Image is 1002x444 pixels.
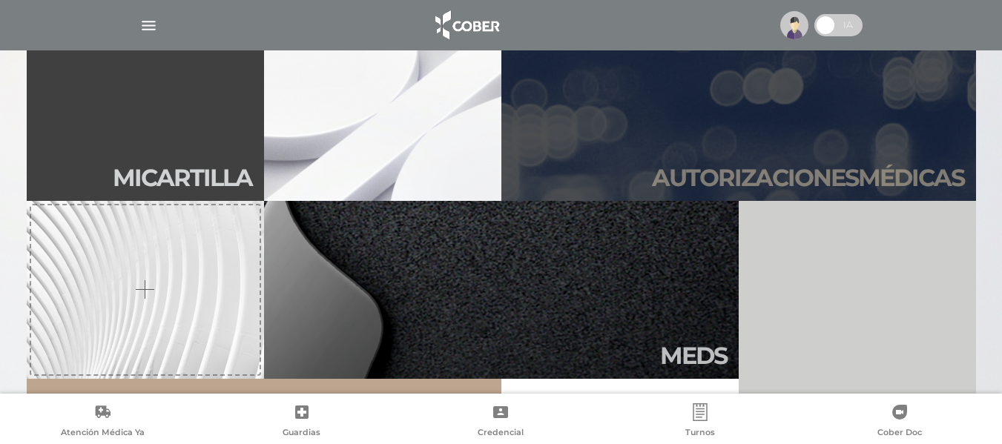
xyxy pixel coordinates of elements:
a: Turnos [601,403,800,441]
img: profile-placeholder.svg [780,11,808,39]
a: Cober Doc [800,403,999,441]
h2: Autori zaciones médicas [652,164,964,192]
span: Atención Médica Ya [61,427,145,440]
h2: Mi car tilla [113,164,252,192]
img: Cober_menu-lines-white.svg [139,16,158,35]
span: Guardias [283,427,320,440]
span: Cober Doc [877,427,922,440]
a: Meds [264,201,739,379]
a: Credencial [401,403,601,441]
span: Turnos [685,427,715,440]
a: Guardias [202,403,402,441]
a: Atención Médica Ya [3,403,202,441]
a: Micartilla [27,23,264,201]
img: logo_cober_home-white.png [427,7,505,43]
a: Autorizacionesmédicas [501,23,976,201]
h2: Meds [660,342,727,370]
span: Credencial [478,427,524,440]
